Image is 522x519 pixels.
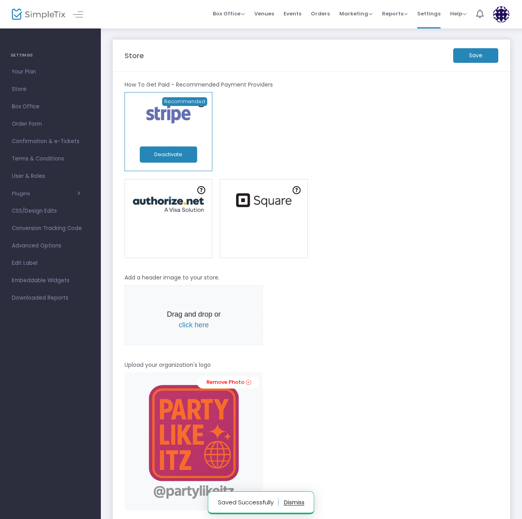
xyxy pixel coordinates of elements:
span: Order Form [12,119,89,129]
button: dismiss [284,496,304,509]
span: Orders [311,4,330,24]
img: square.png [232,193,295,207]
img: authorize.jpg [129,196,208,212]
span: Box Office [12,102,89,112]
m-panel-subtitle: Add a header image to your store. [125,274,219,282]
span: Your Plan [12,67,89,77]
span: click here [179,321,209,329]
span: Recommended [162,97,207,106]
span: Settings [417,4,441,24]
span: Marketing [339,10,373,17]
span: Help [450,10,467,17]
img: fHx4AgAAAAZJREFUAwDC5qIgYBYfUgAAAABJRU5ErkJggg== [125,372,263,511]
span: Terms & Conditions [12,154,89,164]
span: Edit Label [12,258,89,268]
m-button: Save [453,48,498,63]
span: Conversion Tracking Code [12,223,89,234]
button: Deactivate [140,147,197,163]
m-panel-title: Store [125,50,144,61]
p: Drag and drop or [161,309,227,330]
button: Plugins [12,191,80,197]
span: Advanced Options [12,241,89,251]
m-panel-subtitle: How To Get Paid - Recommended Payment Providers [125,81,273,89]
img: stripe.png [142,104,195,125]
span: CSS/Design Edits [12,206,89,216]
span: Confirmation & e-Tickets [12,136,89,147]
p: Saved Successfully [218,496,279,509]
span: Embeddable Widgets [12,276,89,286]
a: Remove Photo [197,376,259,389]
span: Downloaded Reports [12,293,89,303]
span: User & Roles [12,171,89,181]
span: Store [12,84,89,94]
img: question-mark [197,186,205,194]
span: Box Office [213,10,245,17]
m-panel-subtitle: Upload your organization's logo [125,361,211,369]
span: Reports [382,10,408,17]
span: Events [284,4,301,24]
span: Venues [254,4,274,24]
img: question-mark [293,186,301,194]
h4: SETTINGS [11,47,90,63]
